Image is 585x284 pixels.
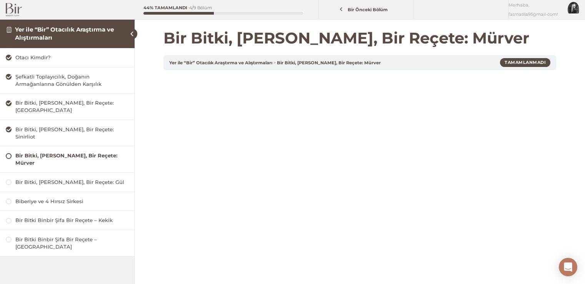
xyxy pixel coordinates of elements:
a: Bir Bitki, [PERSON_NAME], Bir Reçete: Mürver [6,152,128,167]
a: Şefkatli Toplayıcılık, Doğanın Armağanlarına Gönülden Karşılık [6,73,128,88]
a: Bir Önceki Bölüm [320,3,411,17]
div: Open Intercom Messenger [559,258,577,276]
div: Tamamlanmadı [500,58,550,67]
div: Otacı Kimdir? [15,54,128,61]
a: Bir Bitki, [PERSON_NAME], Bir Reçete: Sinirliot [6,126,128,140]
h1: Bir Bitki, [PERSON_NAME], Bir Reçete: Mürver [163,29,556,47]
a: Yer ile “Bir” Otacılık Araştırma ve Alıştırmaları [169,60,272,65]
a: Bir Bitki, [PERSON_NAME], Bir Reçete: Mürver [277,60,381,65]
img: Bir Logo [6,3,22,17]
div: Bir Bitki Binbir Şifa Bir Reçete – [GEOGRAPHIC_DATA] [15,236,128,251]
a: Bir Bitki, [PERSON_NAME], Bir Reçete: Gül [6,179,128,186]
div: Bir Bitki, [PERSON_NAME], Bir Reçete: Sinirliot [15,126,128,140]
div: Bir Bitki Binbir Şifa Bir Reçete – Kekik [15,217,128,224]
span: Merhaba, fatmatila95gmail-com! [508,0,562,19]
div: Şefkatli Toplayıcılık, Doğanın Armağanlarına Gönülden Karşılık [15,73,128,88]
div: 44% Tamamlandı [143,6,187,10]
a: Bir Bitki, [PERSON_NAME], Bir Reçete: [GEOGRAPHIC_DATA] [6,99,128,114]
div: 4/9 Bölüm [189,6,212,10]
div: Bir Bitki, [PERSON_NAME], Bir Reçete: Mürver [15,152,128,167]
a: Bir Bitki Binbir Şifa Bir Reçete – [GEOGRAPHIC_DATA] [6,236,128,251]
span: Bir Önceki Bölüm [343,7,392,12]
div: Biberiye ve 4 Hırsız Sirkesi [15,198,128,205]
a: Bir Bitki Binbir Şifa Bir Reçete – Kekik [6,217,128,224]
a: Otacı Kimdir? [6,54,128,61]
div: Bir Bitki, [PERSON_NAME], Bir Reçete: [GEOGRAPHIC_DATA] [15,99,128,114]
div: Bir Bitki, [PERSON_NAME], Bir Reçete: Gül [15,179,128,186]
a: Yer ile “Bir” Otacılık Araştırma ve Alıştırmaları [15,26,114,41]
a: Biberiye ve 4 Hırsız Sirkesi [6,198,128,205]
